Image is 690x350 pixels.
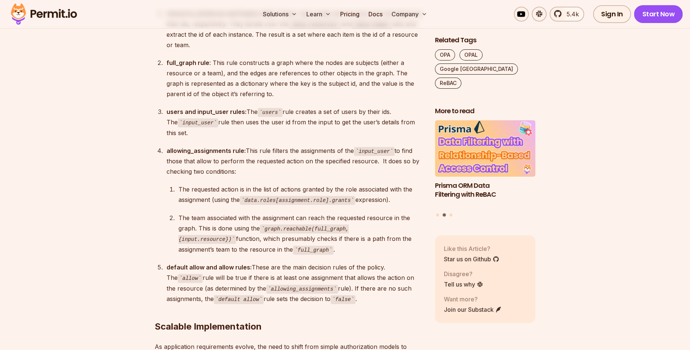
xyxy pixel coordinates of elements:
[436,213,439,216] button: Go to slide 1
[178,274,203,283] code: allow
[167,108,246,115] strong: users and input_user rules:
[444,269,483,278] p: Disagree?
[435,107,535,116] h2: More to read
[562,10,579,19] span: 5.4k
[167,145,423,177] p: This rule filters the assignments of the to find those that allow to perform the requested action...
[634,5,683,23] a: Start Now
[167,59,209,66] strong: full_graph rule
[443,213,446,216] button: Go to slide 2
[178,213,423,255] p: The team associated with the assignment can reach the requested resource in the graph. This is do...
[435,63,518,75] a: Google [GEOGRAPHIC_DATA]
[593,5,631,23] a: Sign In
[549,7,584,22] a: 5.4k
[293,246,333,255] code: full_graph
[155,291,423,333] h2: Scalable Implementation
[7,1,80,27] img: Permit logo
[167,264,252,271] strong: default allow and allow rules:
[303,7,334,22] button: Learn
[444,254,499,263] a: Star us on Github
[444,305,502,314] a: Join our Substack
[178,184,423,205] p: The requested action is in the list of actions granted by the role associated with the assignment...
[435,120,535,177] img: Prisma ORM Data Filtering with ReBAC
[167,262,423,304] p: These are the main decision rules of the policy. The rule will be true if there is at least one a...
[167,58,423,99] p: : This rule constructs a graph where the nodes are subjects (either a resource or a team), and th...
[435,120,535,209] a: Prisma ORM Data Filtering with ReBACPrisma ORM Data Filtering with ReBAC
[444,244,499,253] p: Like this Article?
[240,196,355,205] code: data.roles[assignment.role].grants
[354,147,394,156] code: input_user
[167,107,423,138] p: The rule creates a set of users by their ids. The rule then uses the user id from the input to ge...
[444,294,502,303] p: Want more?
[435,120,535,217] div: Posts
[435,36,535,45] h2: Related Tags
[435,49,455,60] a: OPA
[258,108,283,117] code: users
[259,7,300,22] button: Solutions
[449,213,452,216] button: Go to slide 3
[331,295,355,304] code: false
[167,147,246,154] strong: allowing_assignments rule:
[444,279,483,288] a: Tell us why
[365,7,385,22] a: Docs
[178,225,349,244] code: graph.reachable(full_graph,{input.resource})
[388,7,430,22] button: Company
[435,181,535,199] h3: Prisma ORM Data Filtering with ReBAC
[435,120,535,209] li: 2 of 3
[178,118,218,127] code: input_user
[337,7,362,22] a: Pricing
[167,8,423,50] p: : These rules create sets of resources and teams by their ids, respectively. They iterate over th...
[460,49,483,60] a: OPAL
[266,285,338,294] code: allowing_assignments
[214,295,264,304] code: default allow
[435,78,461,89] a: ReBAC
